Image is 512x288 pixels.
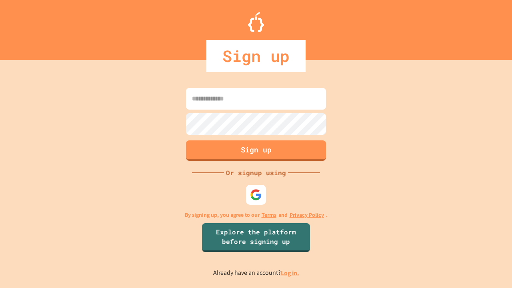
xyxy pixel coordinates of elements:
[262,211,276,219] a: Terms
[224,168,288,178] div: Or signup using
[250,189,262,201] img: google-icon.svg
[281,269,299,277] a: Log in.
[248,12,264,32] img: Logo.svg
[213,268,299,278] p: Already have an account?
[290,211,324,219] a: Privacy Policy
[202,223,310,252] a: Explore the platform before signing up
[185,211,328,219] p: By signing up, you agree to our and .
[186,140,326,161] button: Sign up
[206,40,306,72] div: Sign up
